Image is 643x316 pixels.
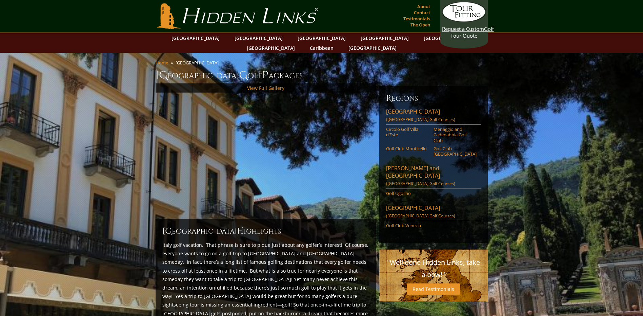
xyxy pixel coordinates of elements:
[407,283,460,295] a: Read Testimonials
[247,85,284,91] a: View Full Gallery
[176,60,221,66] li: [GEOGRAPHIC_DATA]
[386,146,429,151] a: Golf Club Monticello
[434,146,477,157] a: Golf Club [GEOGRAPHIC_DATA]
[306,43,337,53] a: Caribbean
[243,43,298,53] a: [GEOGRAPHIC_DATA]
[386,256,481,281] p: "Well done Hidden Links, take a bow!"
[294,33,349,43] a: [GEOGRAPHIC_DATA]
[262,68,268,82] span: P
[409,20,432,29] a: The Open
[386,191,429,196] a: Golf Ugolino
[231,33,286,43] a: [GEOGRAPHIC_DATA]
[442,25,484,32] span: Request a Custom
[156,60,168,66] a: Home
[416,2,432,11] a: About
[386,204,481,221] a: [GEOGRAPHIC_DATA]([GEOGRAPHIC_DATA] Golf Courses)
[442,2,486,39] a: Request a CustomGolf Tour Quote
[386,117,455,122] span: ([GEOGRAPHIC_DATA] Golf Courses)
[420,33,475,43] a: [GEOGRAPHIC_DATA]
[237,226,244,237] span: H
[386,93,481,104] h6: Regions
[168,33,223,43] a: [GEOGRAPHIC_DATA]
[386,108,481,125] a: [GEOGRAPHIC_DATA]([GEOGRAPHIC_DATA] Golf Courses)
[412,8,432,17] a: Contact
[357,33,412,43] a: [GEOGRAPHIC_DATA]
[345,43,400,53] a: [GEOGRAPHIC_DATA]
[386,213,455,219] span: ([GEOGRAPHIC_DATA] Golf Courses)
[386,223,429,228] a: Golf Club Venezia
[386,126,429,138] a: Circolo Golf Villa d’Este
[386,164,481,189] a: [PERSON_NAME] and [GEOGRAPHIC_DATA]([GEOGRAPHIC_DATA] Golf Courses)
[239,68,247,82] span: G
[156,68,488,82] h1: [GEOGRAPHIC_DATA] olf ackages
[386,181,455,186] span: ([GEOGRAPHIC_DATA] Golf Courses)
[162,226,369,237] h2: [GEOGRAPHIC_DATA] ighlights
[434,126,477,143] a: Menaggio and Cadenabbia Golf Club
[402,14,432,23] a: Testimonials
